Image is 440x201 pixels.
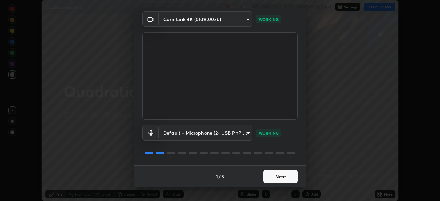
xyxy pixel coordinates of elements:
div: Cam Link 4K (0fd9:007b) [159,125,252,141]
p: WORKING [258,16,279,22]
div: Cam Link 4K (0fd9:007b) [159,11,252,27]
h4: 5 [221,173,224,180]
button: Next [263,170,298,183]
p: WORKING [258,130,279,136]
h4: / [219,173,221,180]
h4: 1 [216,173,218,180]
